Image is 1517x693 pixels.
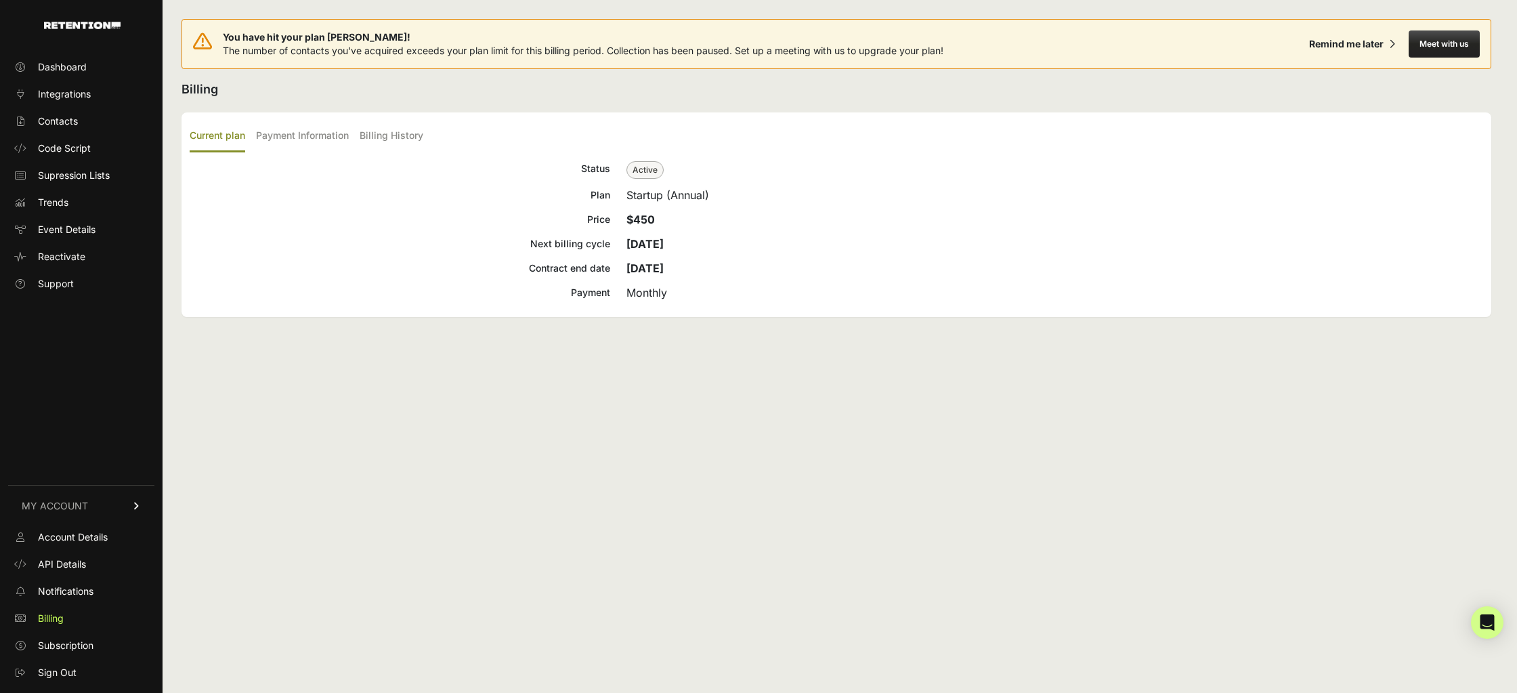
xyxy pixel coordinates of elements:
[1304,32,1401,56] button: Remind me later
[190,161,610,179] div: Status
[1409,30,1480,58] button: Meet with us
[223,30,943,44] span: You have hit your plan [PERSON_NAME]!
[8,485,154,526] a: MY ACCOUNT
[8,273,154,295] a: Support
[22,499,88,513] span: MY ACCOUNT
[360,121,423,152] label: Billing History
[8,608,154,629] a: Billing
[8,526,154,548] a: Account Details
[38,169,110,182] span: Supression Lists
[38,142,91,155] span: Code Script
[8,662,154,684] a: Sign Out
[181,80,1491,99] h2: Billing
[8,56,154,78] a: Dashboard
[38,250,85,264] span: Reactivate
[8,246,154,268] a: Reactivate
[1471,606,1503,639] div: Open Intercom Messenger
[8,165,154,186] a: Supression Lists
[38,530,108,544] span: Account Details
[38,558,86,571] span: API Details
[8,635,154,656] a: Subscription
[8,138,154,159] a: Code Script
[8,83,154,105] a: Integrations
[1309,37,1384,51] div: Remind me later
[38,87,91,101] span: Integrations
[626,261,664,275] strong: [DATE]
[223,45,943,56] span: The number of contacts you've acquired exceeds your plan limit for this billing period. Collectio...
[44,22,121,29] img: Retention.com
[626,213,655,226] strong: $450
[190,187,610,203] div: Plan
[38,277,74,291] span: Support
[38,612,64,625] span: Billing
[38,114,78,128] span: Contacts
[38,60,87,74] span: Dashboard
[8,581,154,602] a: Notifications
[38,223,95,236] span: Event Details
[38,585,93,598] span: Notifications
[8,192,154,213] a: Trends
[8,219,154,240] a: Event Details
[256,121,349,152] label: Payment Information
[190,236,610,252] div: Next billing cycle
[626,237,664,251] strong: [DATE]
[38,639,93,652] span: Subscription
[38,666,77,679] span: Sign Out
[626,187,1483,203] div: Startup (Annual)
[190,211,610,228] div: Price
[38,196,68,209] span: Trends
[8,553,154,575] a: API Details
[626,161,664,179] span: Active
[8,110,154,132] a: Contacts
[626,285,1483,301] div: Monthly
[190,285,610,301] div: Payment
[190,121,245,152] label: Current plan
[190,260,610,276] div: Contract end date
